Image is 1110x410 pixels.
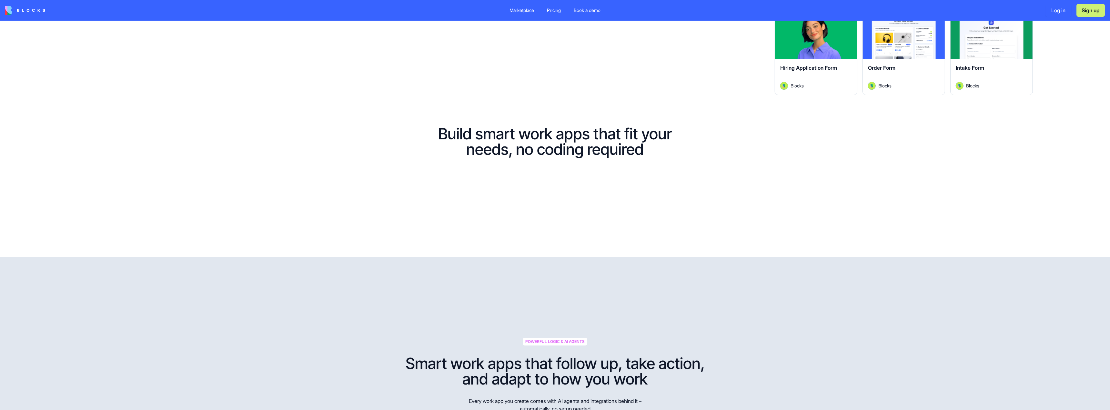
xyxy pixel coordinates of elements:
h1: Build smart work apps that fit your needs, no coding required [421,126,689,157]
span: Intake Form [956,65,984,71]
button: Sign up [1076,4,1105,17]
button: Log in [1045,4,1071,17]
a: Marketplace [504,5,539,16]
img: Avatar [956,82,964,90]
img: logo [5,6,45,15]
img: Avatar [868,82,876,90]
img: Avatar [780,82,788,90]
span: Order Form [868,65,895,71]
span: Hiring Application Form [780,65,837,71]
span: Blocks [878,82,892,89]
a: Book a demo [569,5,606,16]
h2: Smart work apps that follow up, take action, and adapt to how you work [400,356,710,387]
div: Pricing [547,7,561,14]
a: Pricing [542,5,566,16]
span: Blocks [966,82,979,89]
div: Book a demo [574,7,600,14]
span: Blocks [791,82,804,89]
div: Marketplace [510,7,534,14]
span: POWERFUL LOGIC & AI AGENTS [523,338,587,345]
